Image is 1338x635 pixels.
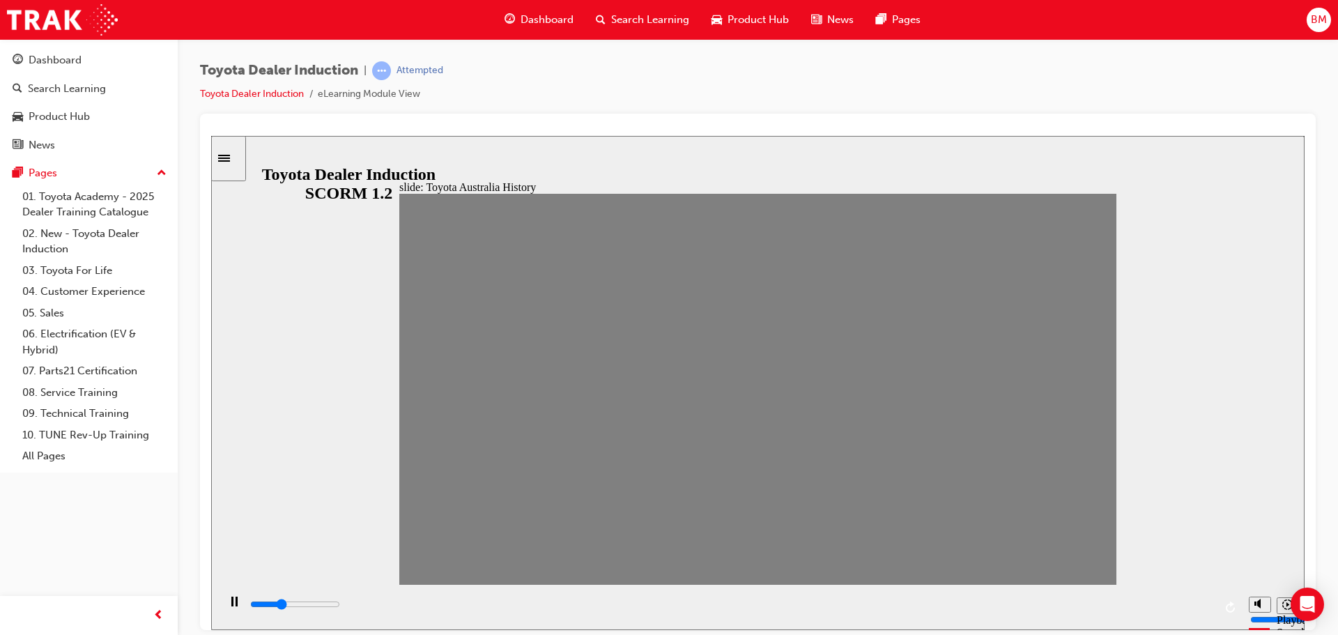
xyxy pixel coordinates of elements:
[876,11,886,29] span: pages-icon
[596,11,606,29] span: search-icon
[17,186,172,223] a: 01. Toyota Academy - 2025 Dealer Training Catalogue
[364,63,367,79] span: |
[7,4,118,36] img: Trak
[17,223,172,260] a: 02. New - Toyota Dealer Induction
[521,12,574,28] span: Dashboard
[13,167,23,180] span: pages-icon
[6,76,172,102] a: Search Learning
[712,11,722,29] span: car-icon
[372,61,391,80] span: learningRecordVerb_ATTEMPT-icon
[1031,449,1086,494] div: misc controls
[153,607,164,625] span: prev-icon
[17,360,172,382] a: 07. Parts21 Certification
[13,111,23,123] span: car-icon
[1311,12,1327,28] span: BM
[39,463,129,474] input: slide progress
[157,165,167,183] span: up-icon
[17,323,172,360] a: 06. Electrification (EV & Hybrid)
[17,445,172,467] a: All Pages
[29,52,82,68] div: Dashboard
[892,12,921,28] span: Pages
[318,86,420,102] li: eLearning Module View
[6,45,172,160] button: DashboardSearch LearningProduct HubNews
[13,139,23,152] span: news-icon
[1010,461,1031,482] button: Replay (Ctrl+Alt+R)
[29,109,90,125] div: Product Hub
[13,54,23,67] span: guage-icon
[7,449,1031,494] div: playback controls
[17,424,172,446] a: 10. TUNE Rev-Up Training
[811,11,822,29] span: news-icon
[7,460,31,484] button: Pause (Ctrl+Alt+P)
[6,132,172,158] a: News
[6,160,172,186] button: Pages
[1307,8,1331,32] button: BM
[29,137,55,153] div: News
[200,88,304,100] a: Toyota Dealer Induction
[6,47,172,73] a: Dashboard
[728,12,789,28] span: Product Hub
[200,63,358,79] span: Toyota Dealer Induction
[17,260,172,282] a: 03. Toyota For Life
[700,6,800,34] a: car-iconProduct Hub
[611,12,689,28] span: Search Learning
[493,6,585,34] a: guage-iconDashboard
[29,165,57,181] div: Pages
[17,281,172,303] a: 04. Customer Experience
[6,104,172,130] a: Product Hub
[1066,478,1086,503] div: Playback Speed
[865,6,932,34] a: pages-iconPages
[827,12,854,28] span: News
[13,83,22,95] span: search-icon
[800,6,865,34] a: news-iconNews
[397,64,443,77] div: Attempted
[17,303,172,324] a: 05. Sales
[505,11,515,29] span: guage-icon
[17,403,172,424] a: 09. Technical Training
[1291,588,1324,621] div: Open Intercom Messenger
[17,382,172,404] a: 08. Service Training
[1038,461,1060,477] button: Mute (Ctrl+Alt+M)
[1066,461,1087,478] button: Playback speed
[1039,478,1129,489] input: volume
[585,6,700,34] a: search-iconSearch Learning
[28,81,106,97] div: Search Learning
